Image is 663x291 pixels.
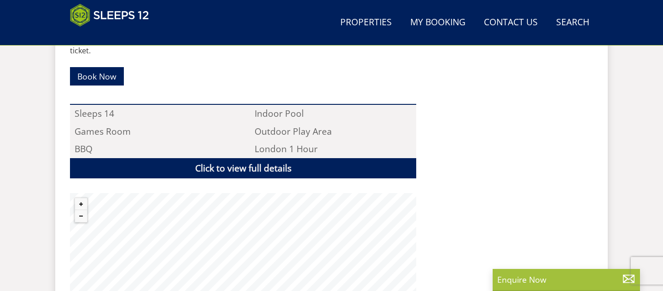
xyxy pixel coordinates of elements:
a: Click to view full details [70,158,416,179]
a: Book Now [70,67,124,85]
iframe: Customer reviews powered by Trustpilot [65,32,162,40]
li: Indoor Pool [250,105,416,122]
img: Sleeps 12 [70,4,149,27]
li: Sleeps 14 [70,105,236,122]
li: London 1 Hour [250,140,416,158]
li: Outdoor Play Area [250,123,416,140]
p: Enquire Now [497,274,635,285]
a: Search [552,12,593,33]
li: BBQ [70,140,236,158]
button: Zoom in [75,198,87,210]
a: Properties [337,12,395,33]
a: My Booking [407,12,469,33]
li: Games Room [70,123,236,140]
a: Contact Us [480,12,541,33]
button: Zoom out [75,210,87,222]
